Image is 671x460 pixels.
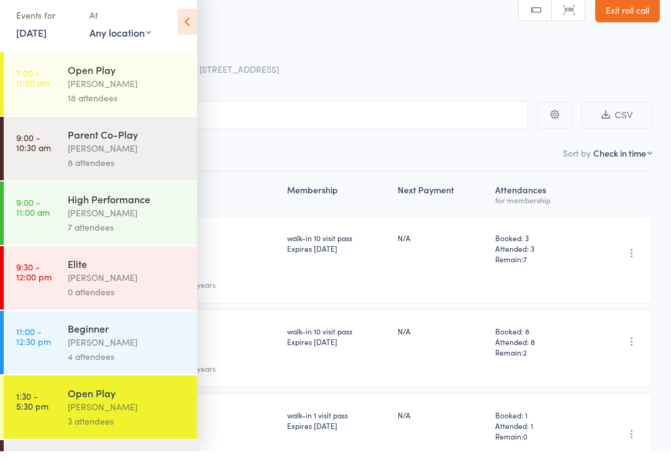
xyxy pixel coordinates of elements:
[398,334,485,345] div: N/A
[68,395,186,408] div: Open Play
[523,439,527,450] span: 0
[523,356,527,366] span: 2
[4,61,197,124] a: 7:00 -11:00 amOpen Play[PERSON_NAME]18 attendees
[4,190,197,254] a: 9:00 -11:00 amHigh Performance[PERSON_NAME]7 attendees
[68,150,186,164] div: [PERSON_NAME]
[68,344,186,358] div: [PERSON_NAME]
[16,400,48,420] time: 1:30 - 5:30 pm
[495,429,581,439] span: Attended: 1
[398,418,485,429] div: N/A
[68,358,186,372] div: 4 attendees
[287,241,388,262] div: walk-in 10 visit pass
[16,141,51,161] time: 9:00 - 10:30 am
[68,71,186,85] div: Open Play
[16,335,51,355] time: 11:00 - 12:30 pm
[495,241,581,252] span: Booked: 3
[398,241,485,252] div: N/A
[68,229,186,243] div: 7 attendees
[19,109,528,138] input: Search by name
[68,423,186,437] div: 3 attendees
[4,255,197,318] a: 9:30 -12:00 pmElite[PERSON_NAME]0 attendees
[287,429,388,439] div: Expires [DATE]
[199,71,279,84] span: [STREET_ADDRESS]
[495,356,581,366] span: Remain:
[287,418,388,439] div: walk-in 1 visit pass
[68,136,186,150] div: Parent Co-Play
[16,76,50,96] time: 7:00 - 11:00 am
[89,34,151,48] div: Any location
[68,279,186,293] div: [PERSON_NAME]
[89,14,151,34] div: At
[490,186,586,219] div: Atten­dances
[68,85,186,99] div: [PERSON_NAME]
[16,34,47,48] a: [DATE]
[287,334,388,356] div: walk-in 10 visit pass
[68,99,186,114] div: 18 attendees
[287,252,388,262] div: Expires [DATE]
[495,334,581,345] span: Booked: 8
[16,206,50,226] time: 9:00 - 11:00 am
[68,330,186,344] div: Beginner
[393,186,490,219] div: Next Payment
[68,164,186,178] div: 8 attendees
[523,262,527,273] span: 7
[68,408,186,423] div: [PERSON_NAME]
[4,384,197,448] a: 1:30 -5:30 pmOpen Play[PERSON_NAME]3 attendees
[595,6,660,31] a: Exit roll call
[495,262,581,273] span: Remain:
[4,320,197,383] a: 11:00 -12:30 pmBeginner[PERSON_NAME]4 attendees
[68,293,186,308] div: 0 attendees
[68,214,186,229] div: [PERSON_NAME]
[495,205,581,213] div: for membership
[16,270,52,290] time: 9:30 - 12:00 pm
[287,345,388,356] div: Expires [DATE]
[4,126,197,189] a: 9:00 -10:30 amParent Co-Play[PERSON_NAME]8 attendees
[495,439,581,450] span: Remain:
[68,201,186,214] div: High Performance
[582,111,652,137] button: CSV
[495,418,581,429] span: Booked: 1
[16,14,77,34] div: Events for
[495,252,581,262] span: Attended: 3
[68,265,186,279] div: Elite
[282,186,393,219] div: Membership
[563,155,591,168] label: Sort by
[495,345,581,356] span: Attended: 8
[593,155,646,168] div: Check in time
